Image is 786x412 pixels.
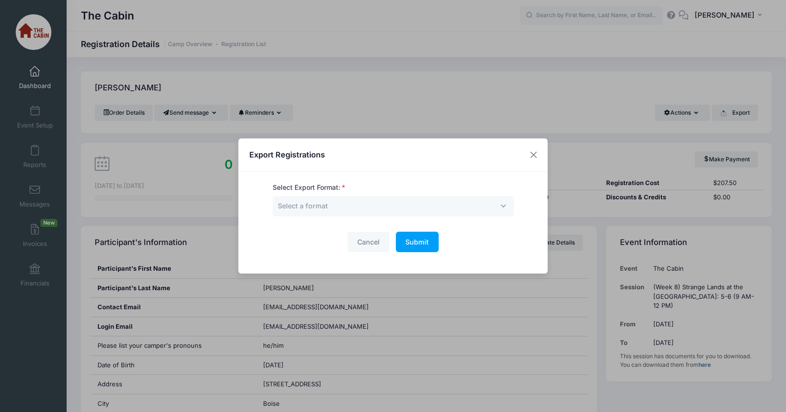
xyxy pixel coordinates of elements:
[278,201,328,211] span: Select a format
[405,238,429,246] span: Submit
[278,202,328,210] span: Select a format
[273,183,345,193] label: Select Export Format:
[273,196,514,216] span: Select a format
[249,149,325,160] h4: Export Registrations
[347,232,389,252] button: Cancel
[525,147,542,164] button: Close
[396,232,439,252] button: Submit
